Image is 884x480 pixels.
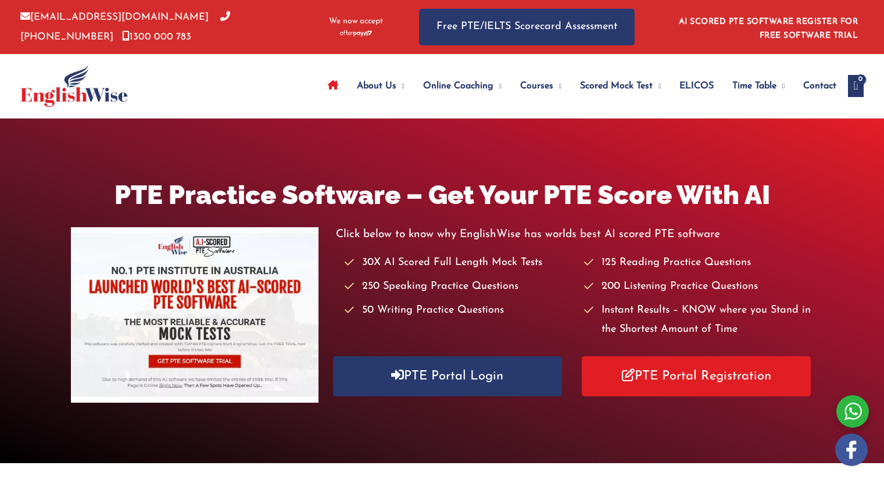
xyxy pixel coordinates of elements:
a: Time TableMenu Toggle [723,66,794,106]
a: About UsMenu Toggle [348,66,414,106]
li: 30X AI Scored Full Length Mock Tests [345,253,574,273]
span: Menu Toggle [776,66,785,106]
li: 200 Listening Practice Questions [584,277,813,296]
li: 250 Speaking Practice Questions [345,277,574,296]
li: Instant Results – KNOW where you Stand in the Shortest Amount of Time [584,301,813,340]
img: pte-institute-main [71,227,318,403]
li: 125 Reading Practice Questions [584,253,813,273]
a: Contact [794,66,836,106]
a: Free PTE/IELTS Scorecard Assessment [419,9,635,45]
span: Menu Toggle [653,66,661,106]
aside: Header Widget 1 [672,8,864,46]
span: Online Coaching [423,66,493,106]
a: PTE Portal Login [333,356,562,396]
span: Time Table [732,66,776,106]
nav: Site Navigation: Main Menu [318,66,837,106]
span: Menu Toggle [493,66,502,106]
h1: PTE Practice Software – Get Your PTE Score With AI [71,177,814,213]
span: Menu Toggle [396,66,405,106]
a: Online CoachingMenu Toggle [414,66,511,106]
span: About Us [357,66,396,106]
a: Scored Mock TestMenu Toggle [571,66,670,106]
a: [EMAIL_ADDRESS][DOMAIN_NAME] [20,12,209,22]
a: AI SCORED PTE SOFTWARE REGISTER FOR FREE SOFTWARE TRIAL [679,17,858,40]
a: PTE Portal Registration [582,356,811,396]
span: Menu Toggle [553,66,561,106]
a: CoursesMenu Toggle [511,66,571,106]
img: Afterpay-Logo [340,30,372,37]
li: 50 Writing Practice Questions [345,301,574,320]
span: Scored Mock Test [580,66,653,106]
a: 1300 000 783 [122,32,191,42]
img: cropped-ew-logo [20,65,128,107]
a: [PHONE_NUMBER] [20,12,230,41]
p: Click below to know why EnglishWise has worlds best AI scored PTE software [336,225,814,244]
span: Courses [520,66,553,106]
img: white-facebook.png [835,434,868,466]
span: We now accept [329,16,383,27]
a: View Shopping Cart, empty [848,75,864,97]
span: Contact [803,66,836,106]
a: ELICOS [670,66,723,106]
span: ELICOS [679,66,714,106]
